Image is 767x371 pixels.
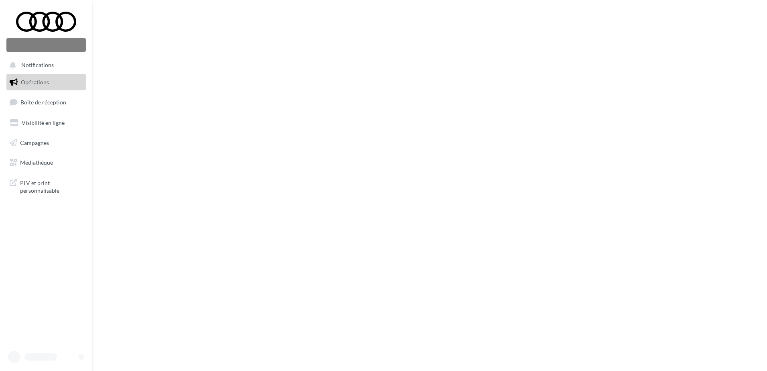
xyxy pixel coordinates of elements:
a: Médiathèque [5,154,87,171]
a: Opérations [5,74,87,91]
span: Opérations [21,79,49,86]
div: Nouvelle campagne [6,38,86,52]
span: Visibilité en ligne [22,119,65,126]
span: Campagnes [20,139,49,146]
a: Boîte de réception [5,94,87,111]
a: PLV et print personnalisable [5,174,87,198]
span: Médiathèque [20,159,53,166]
a: Visibilité en ligne [5,114,87,131]
span: PLV et print personnalisable [20,177,83,195]
span: Notifications [21,62,54,69]
a: Campagnes [5,135,87,151]
span: Boîte de réception [20,99,66,106]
